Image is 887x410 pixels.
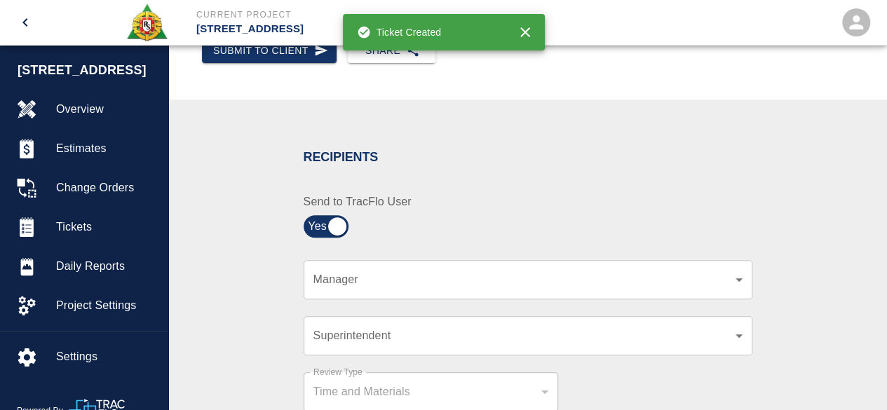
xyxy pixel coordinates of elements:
button: open drawer [8,6,42,39]
img: Roger & Sons Concrete [126,3,168,42]
button: Submit to Client [202,38,337,64]
div: Ticket Created [357,20,442,45]
h2: Recipients [304,150,752,165]
span: Project Settings [56,297,156,314]
span: Settings [56,348,156,365]
div: Time and Materials [313,383,548,399]
span: [STREET_ADDRESS] [18,61,161,80]
p: Current Project [196,8,520,21]
label: Review Type [313,366,363,378]
p: [STREET_ADDRESS] [196,21,520,37]
span: Estimates [56,140,156,157]
span: Tickets [56,219,156,235]
iframe: Chat Widget [817,343,887,410]
span: Overview [56,101,156,118]
span: Daily Reports [56,258,156,275]
span: Change Orders [56,179,156,196]
label: Send to TracFlo User [304,193,520,210]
